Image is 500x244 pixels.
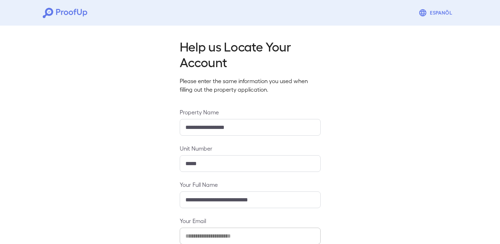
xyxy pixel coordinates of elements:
[180,144,321,152] label: Unit Number
[180,77,321,94] p: Please enter the same information you used when filling out the property application.
[416,6,457,20] button: Espanõl
[180,217,321,225] label: Your Email
[180,38,321,70] h2: Help us Locate Your Account
[180,108,321,116] label: Property Name
[180,180,321,189] label: Your Full Name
